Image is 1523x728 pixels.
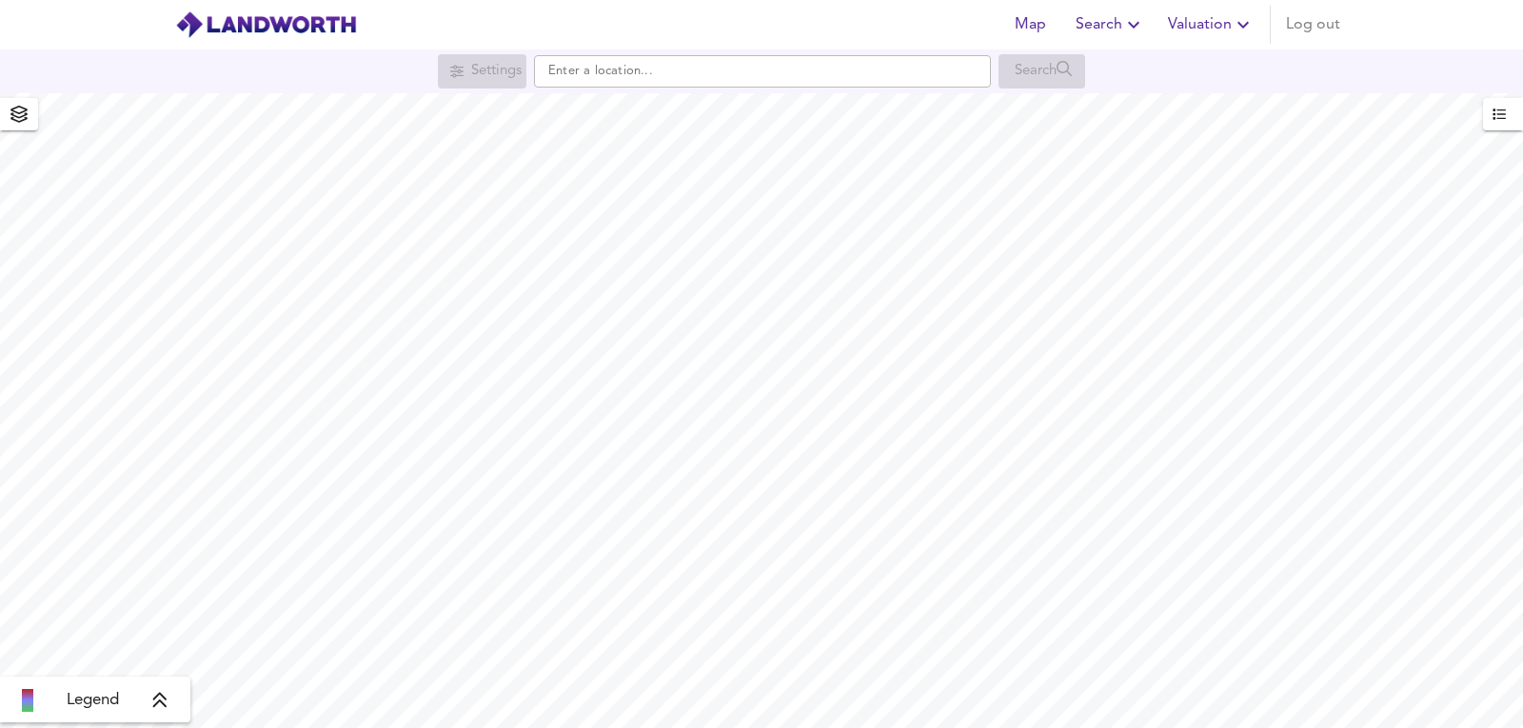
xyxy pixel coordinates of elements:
[1007,11,1053,38] span: Map
[1076,11,1145,38] span: Search
[67,689,119,712] span: Legend
[1168,11,1255,38] span: Valuation
[534,55,991,88] input: Enter a location...
[999,6,1060,44] button: Map
[999,54,1085,89] div: Search for a location first or explore the map
[1286,11,1340,38] span: Log out
[1160,6,1262,44] button: Valuation
[438,54,526,89] div: Search for a location first or explore the map
[1278,6,1348,44] button: Log out
[1068,6,1153,44] button: Search
[175,10,357,39] img: logo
